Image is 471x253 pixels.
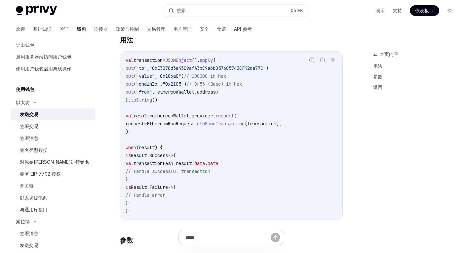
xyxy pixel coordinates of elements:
font: 参数 [373,74,382,79]
a: 发送交易 [11,108,95,120]
font: 仪表板 [415,8,429,13]
span: transactionHash [134,160,173,166]
a: 发送交易 [11,239,95,251]
a: 连接器 [94,21,108,37]
button: 复制代码块中的内容 [318,56,327,64]
font: 支持 [393,8,402,13]
span: "from" [136,89,152,95]
a: 签署消息 [11,132,95,144]
span: transaction [134,57,163,63]
span: when [126,145,136,150]
button: 询问人工智能 [329,56,337,64]
font: 签署 EIP-7702 授权 [20,171,61,177]
span: }. [126,97,131,103]
span: toString [131,97,152,103]
a: API 参考 [234,21,252,37]
a: 演示 [375,7,385,14]
span: = [173,160,176,166]
button: 切换暗模式 [445,5,455,16]
span: // 100000 in hex [184,73,226,79]
span: , [147,65,149,71]
span: result. [176,160,194,166]
font: 对原始[PERSON_NAME]进行签名 [20,159,89,165]
font: 演示 [375,8,385,13]
span: result [134,113,149,119]
font: 发送交易 [20,242,38,248]
a: 返回 [373,82,460,93]
a: 用法 [373,61,460,71]
span: = [149,113,152,119]
a: 签署消息 [11,228,95,239]
span: // Handle error [126,192,165,198]
a: 启用服务器端访问用户钱包 [11,51,95,63]
span: put [126,81,134,87]
span: } [126,208,128,214]
span: , ethereumWallet.address) [152,89,218,95]
span: (result) { [136,145,163,150]
span: request [216,113,234,119]
font: 连接器 [94,26,108,32]
a: 食谱 [217,21,226,37]
a: 欢迎 [16,21,25,37]
span: ( [134,89,136,95]
a: 交易管理 [147,21,165,37]
span: (transaction), [245,121,282,127]
span: "chainId" [136,81,160,87]
font: 签署消息 [20,231,38,236]
span: JSONObject [165,57,192,63]
a: 签名类型数据 [11,144,95,156]
font: 政策与控制 [116,26,139,32]
span: { [213,57,216,63]
span: -> [168,152,173,158]
a: 签署 EIP-7702 授权 [11,168,95,180]
span: ( [134,81,136,87]
span: data [194,160,205,166]
font: 交易管理 [147,26,165,32]
a: 仪表板 [410,5,439,16]
button: 报告错误代码 [307,56,316,64]
font: 本页内容 [380,51,398,57]
span: EthereumRpcRequest. [147,121,197,127]
span: ) [184,81,186,87]
span: (). [192,57,200,63]
span: . [205,160,208,166]
a: 开关链 [11,180,95,192]
span: put [126,65,134,71]
font: 用法 [120,36,133,44]
span: -> [168,184,173,190]
button: 搜索...Ctrl+K [164,5,307,17]
font: 食谱 [217,26,226,32]
font: 搜索... [177,8,189,13]
font: 签署交易 [20,123,38,129]
font: 与通用库接口 [20,207,48,212]
span: request [126,121,144,127]
font: 验证 [59,26,69,32]
span: // 8453 (Base) in hex [186,81,242,87]
font: 基础知识 [33,26,52,32]
span: data [208,160,218,166]
span: ) [126,129,128,135]
img: 灯光标志 [16,6,57,15]
a: 钱包 [77,21,86,37]
button: 发送消息 [271,233,280,242]
a: 支持 [393,7,402,14]
span: ( [134,73,136,79]
a: 政策与控制 [116,21,139,37]
span: "0x186a0" [157,73,181,79]
font: 钱包 [77,26,86,32]
span: val [126,57,134,63]
span: is [126,184,131,190]
font: 欢迎 [16,26,25,32]
span: "0xE3070d3e4309afA3bC9a6b057685743CF42da77C" [149,65,266,71]
span: // Handle successful transaction [126,168,210,174]
a: 验证 [59,21,69,37]
span: is [126,152,131,158]
span: () [152,97,157,103]
span: ( [134,65,136,71]
span: { [173,184,176,190]
a: 安全 [200,21,209,37]
span: ) [181,73,184,79]
span: put [126,73,134,79]
span: } [126,200,128,206]
a: 使用用户钱包启用离线操作 [11,63,95,75]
